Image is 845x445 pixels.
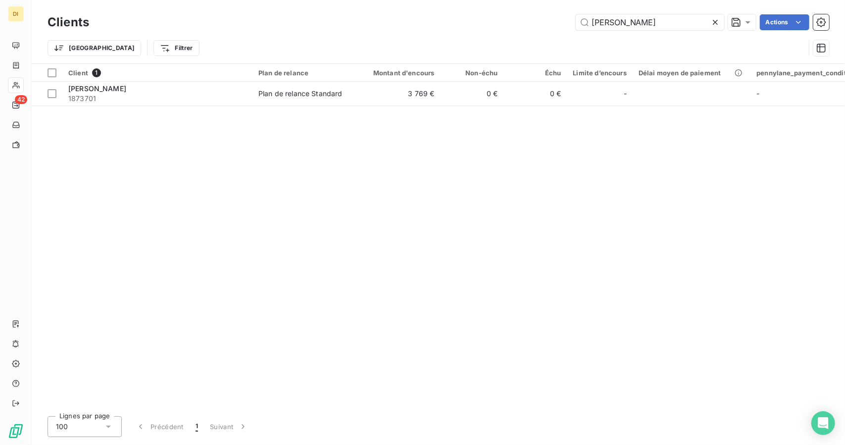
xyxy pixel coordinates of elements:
[204,416,254,437] button: Suivant
[811,411,835,435] div: Open Intercom Messenger
[130,416,190,437] button: Précédent
[361,69,435,77] div: Montant d'encours
[510,69,561,77] div: Échu
[48,40,141,56] button: [GEOGRAPHIC_DATA]
[756,89,759,98] span: -
[258,69,349,77] div: Plan de relance
[447,69,498,77] div: Non-échu
[639,69,745,77] div: Délai moyen de paiement
[760,14,809,30] button: Actions
[573,69,627,77] div: Limite d’encours
[15,95,27,104] span: 42
[441,82,504,106] td: 0 €
[576,14,724,30] input: Rechercher
[68,84,126,93] span: [PERSON_NAME]
[153,40,199,56] button: Filtrer
[8,423,24,439] img: Logo LeanPay
[504,82,567,106] td: 0 €
[8,6,24,22] div: DI
[258,89,343,99] div: Plan de relance Standard
[355,82,441,106] td: 3 769 €
[56,422,68,432] span: 100
[48,13,89,31] h3: Clients
[196,422,198,432] span: 1
[190,416,204,437] button: 1
[624,89,627,99] span: -
[68,69,88,77] span: Client
[68,94,247,104] span: 1873701
[92,68,101,77] span: 1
